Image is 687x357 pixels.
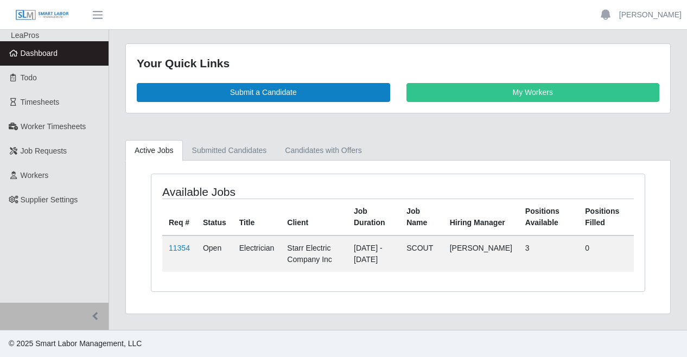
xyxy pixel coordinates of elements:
[233,235,281,272] td: Electrician
[183,140,276,161] a: Submitted Candidates
[196,235,233,272] td: Open
[137,83,390,102] a: Submit a Candidate
[21,122,86,131] span: Worker Timesheets
[162,185,349,199] h4: Available Jobs
[11,31,39,40] span: LeaPros
[21,73,37,82] span: Todo
[21,98,60,106] span: Timesheets
[276,140,371,161] a: Candidates with Offers
[578,235,634,272] td: 0
[196,199,233,235] th: Status
[169,244,190,252] a: 11354
[162,199,196,235] th: Req #
[443,199,519,235] th: Hiring Manager
[21,171,49,180] span: Workers
[347,235,400,272] td: [DATE] - [DATE]
[519,235,578,272] td: 3
[619,9,682,21] a: [PERSON_NAME]
[15,9,69,21] img: SLM Logo
[125,140,183,161] a: Active Jobs
[281,235,347,272] td: Starr Electric Company Inc
[347,199,400,235] th: Job Duration
[137,55,659,72] div: Your Quick Links
[400,235,443,272] td: SCOUT
[519,199,578,235] th: Positions Available
[9,339,142,348] span: © 2025 Smart Labor Management, LLC
[400,199,443,235] th: Job Name
[281,199,347,235] th: Client
[233,199,281,235] th: Title
[578,199,634,235] th: Positions Filled
[21,146,67,155] span: Job Requests
[21,195,78,204] span: Supplier Settings
[443,235,519,272] td: [PERSON_NAME]
[21,49,58,58] span: Dashboard
[406,83,660,102] a: My Workers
